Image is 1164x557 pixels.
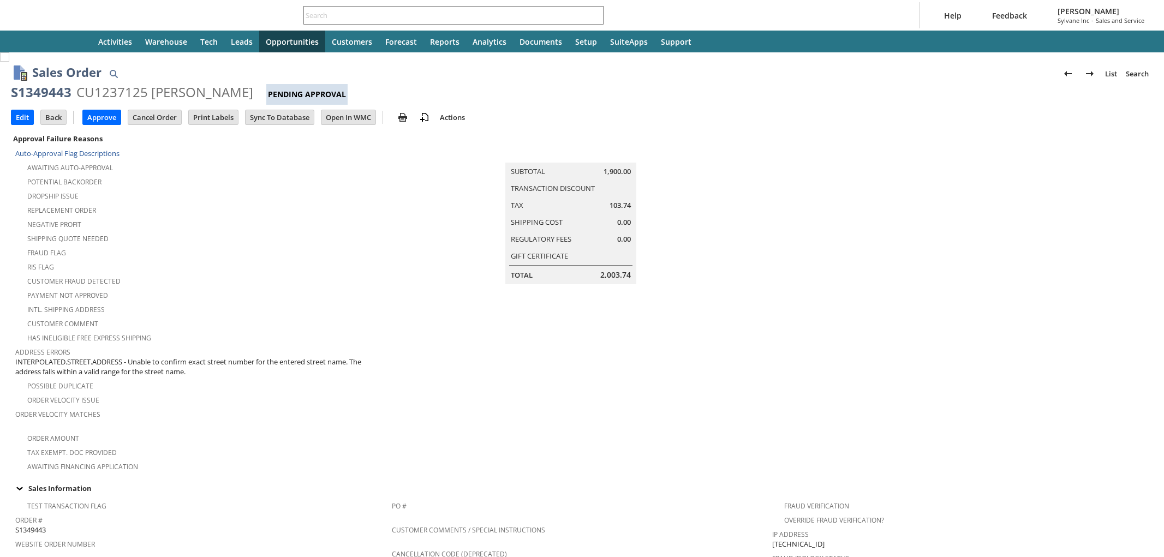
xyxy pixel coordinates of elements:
span: [TECHNICAL_ID] [772,539,825,549]
span: Help [944,10,962,21]
input: Open In WMC [321,110,375,124]
a: Auto-Approval Flag Descriptions [15,148,120,158]
a: Shipping Cost [511,217,563,227]
span: - [1091,16,1094,25]
td: Sales Information [11,481,1153,495]
div: S1349443 [11,83,71,101]
span: Customers [332,37,372,47]
a: Order Velocity Matches [15,410,100,419]
a: Intl. Shipping Address [27,305,105,314]
input: Search [304,9,588,22]
img: Previous [1061,67,1075,80]
a: Recent Records [13,31,39,52]
img: Quick Find [107,67,120,80]
a: List [1101,65,1121,82]
a: Test Transaction Flag [27,501,106,511]
span: 0.00 [617,234,631,244]
input: Cancel Order [128,110,181,124]
a: Possible Duplicate [27,381,93,391]
span: S1349443 [15,525,46,535]
a: Transaction Discount [511,183,595,193]
span: Analytics [473,37,506,47]
a: Replacement Order [27,206,96,215]
a: Customer Comment [27,319,98,328]
a: Total [511,270,533,280]
div: Shortcuts [39,31,65,52]
a: Fraud Verification [784,501,849,511]
span: 1,900.00 [604,166,631,177]
span: 0.00 [617,217,631,227]
a: Actions [435,112,469,122]
div: Sales Information [11,481,1149,495]
caption: Summary [505,145,636,163]
span: SuiteApps [610,37,648,47]
img: add-record.svg [418,111,431,124]
a: Support [654,31,698,52]
a: Search [1121,65,1153,82]
svg: Search [588,9,601,22]
span: INTERPOLATED.STREET.ADDRESS - Unable to confirm exact street number for the entered street name. ... [15,357,386,377]
a: Shipping Quote Needed [27,234,109,243]
a: RIS flag [27,262,54,272]
svg: Home [72,35,85,48]
span: Reports [430,37,459,47]
span: Warehouse [145,37,187,47]
div: Pending Approval [266,84,348,105]
a: Tech [194,31,224,52]
span: Setup [575,37,597,47]
a: Address Errors [15,348,70,357]
span: Sylvane Inc [1058,16,1089,25]
input: Print Labels [189,110,238,124]
a: SuiteApps [604,31,654,52]
a: Subtotal [511,166,545,176]
a: Gift Certificate [511,251,568,261]
span: Support [661,37,691,47]
span: Forecast [385,37,417,47]
a: Override Fraud Verification? [784,516,884,525]
span: Documents [520,37,562,47]
input: Edit [11,110,33,124]
a: Activities [92,31,139,52]
span: Leads [231,37,253,47]
a: Order Velocity Issue [27,396,99,405]
input: Approve [83,110,121,124]
a: Home [65,31,92,52]
span: 103.74 [610,200,631,211]
input: Sync To Database [246,110,314,124]
a: Setup [569,31,604,52]
a: Payment not approved [27,291,108,300]
span: Feedback [992,10,1027,21]
input: Back [41,110,66,124]
span: Opportunities [266,37,319,47]
a: Regulatory Fees [511,234,571,244]
a: Awaiting Auto-Approval [27,163,113,172]
a: Order Amount [27,434,79,443]
a: Website Order Number [15,540,95,549]
a: Documents [513,31,569,52]
a: Negative Profit [27,220,81,229]
a: Warehouse [139,31,194,52]
span: Sales and Service [1096,16,1144,25]
h1: Sales Order [32,63,102,81]
a: Customers [325,31,379,52]
a: Customer Fraud Detected [27,277,121,286]
div: Approval Failure Reasons [11,131,387,146]
a: Potential Backorder [27,177,102,187]
span: 2,003.74 [600,269,631,280]
a: Has Ineligible Free Express Shipping [27,333,151,343]
a: Tax [511,200,523,210]
a: Customer Comments / Special Instructions [392,525,545,535]
a: Order # [15,516,43,525]
a: Reports [423,31,466,52]
a: Tax Exempt. Doc Provided [27,448,117,457]
svg: Recent Records [20,35,33,48]
a: Forecast [379,31,423,52]
a: Dropship Issue [27,191,79,201]
span: [PERSON_NAME] [1058,6,1144,16]
a: Leads [224,31,259,52]
a: IP Address [772,530,809,539]
svg: Shortcuts [46,35,59,48]
a: PO # [392,501,407,511]
span: Activities [98,37,132,47]
a: Fraud Flag [27,248,66,257]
